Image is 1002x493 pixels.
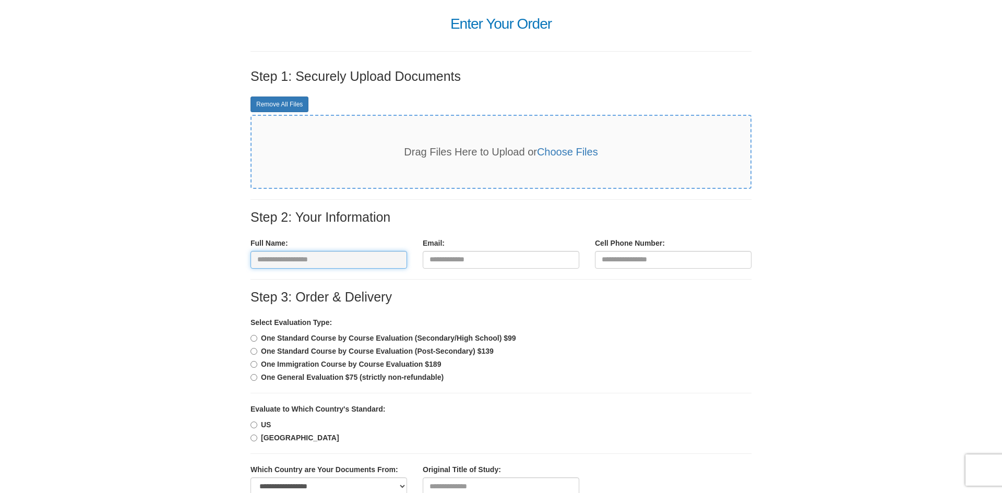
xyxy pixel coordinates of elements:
label: Step 1: Securely Upload Documents [250,69,461,84]
input: [GEOGRAPHIC_DATA] [250,435,257,441]
iframe: LiveChat chat widget [797,121,1002,493]
input: One Standard Course by Course Evaluation (Post-Secondary) $139 [250,348,257,355]
input: One Standard Course by Course Evaluation (Secondary/High School) $99 [250,335,257,342]
label: Cell Phone Number: [595,238,665,248]
label: Full Name: [250,238,288,248]
b: US [261,420,271,429]
b: One Standard Course by Course Evaluation (Secondary/High School) $99 [261,334,516,342]
b: One Standard Course by Course Evaluation (Post-Secondary) $139 [261,347,494,355]
b: Evaluate to Which Country's Standard: [250,405,385,413]
b: [GEOGRAPHIC_DATA] [261,434,339,442]
input: US [250,422,257,428]
span: Drag Files Here to Upload or [404,146,598,158]
label: Which Country are Your Documents From: [250,464,398,475]
label: Original Title of Study: [423,464,501,475]
label: Email: [423,238,445,248]
label: Step 3: Order & Delivery [250,290,392,305]
b: One General Evaluation $75 (strictly non-refundable) [261,373,444,381]
b: One Immigration Course by Course Evaluation $189 [261,360,441,368]
a: Choose Files [537,146,598,158]
b: Select Evaluation Type: [250,318,332,327]
input: One General Evaluation $75 (strictly non-refundable) [250,374,257,381]
h1: Enter Your Order [250,16,751,32]
label: Step 2: Your Information [250,210,390,225]
a: Remove All Files [250,97,308,112]
input: One Immigration Course by Course Evaluation $189 [250,361,257,368]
